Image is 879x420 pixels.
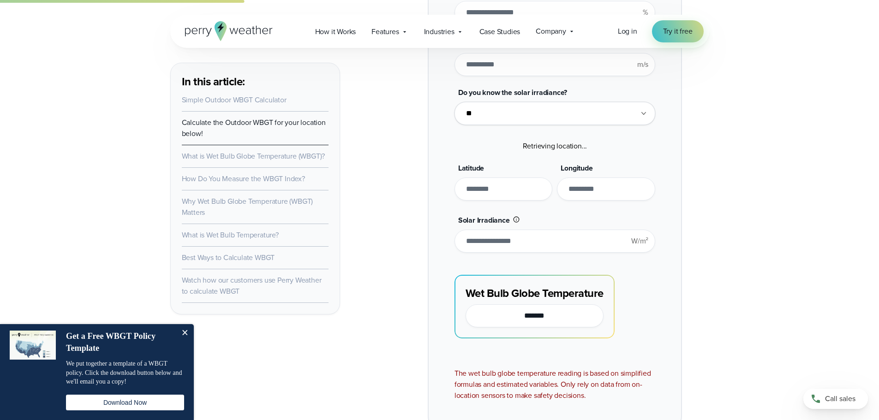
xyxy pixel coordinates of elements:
[182,196,313,218] a: Why Wet Bulb Globe Temperature (WBGT) Matters
[371,26,399,37] span: Features
[307,22,364,41] a: How it Works
[458,87,567,98] span: Do you know the solar irradiance?
[561,163,592,173] span: Longitude
[825,393,855,404] span: Call sales
[479,26,520,37] span: Case Studies
[66,331,174,354] h4: Get a Free WBGT Policy Template
[458,215,510,225] span: Solar Irradiance
[182,74,329,89] h3: In this article:
[182,95,287,105] a: Simple Outdoor WBGT Calculator
[315,26,356,37] span: How it Works
[536,26,566,37] span: Company
[182,275,322,296] a: Watch how our customers use Perry Weather to calculate WBGT
[66,359,184,386] p: We put together a template of a WBGT policy. Click the download button below and we'll email you ...
[10,331,56,360] img: dialog featured image
[618,26,637,36] span: Log in
[523,141,587,151] span: Retrieving location...
[454,368,655,401] div: The wet bulb globe temperature reading is based on simplified formulas and estimated variables. O...
[618,26,637,37] a: Log in
[458,163,484,173] span: Latitude
[182,117,326,139] a: Calculate the Outdoor WBGT for your location below!
[803,389,868,409] a: Call sales
[175,324,194,343] button: Close
[182,230,279,240] a: What is Wet Bulb Temperature?
[472,22,528,41] a: Case Studies
[182,173,305,184] a: How Do You Measure the WBGT Index?
[663,26,693,37] span: Try it free
[182,252,275,263] a: Best Ways to Calculate WBGT
[182,151,325,161] a: What is Wet Bulb Globe Temperature (WBGT)?
[66,395,184,410] button: Download Now
[652,20,704,42] a: Try it free
[424,26,454,37] span: Industries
